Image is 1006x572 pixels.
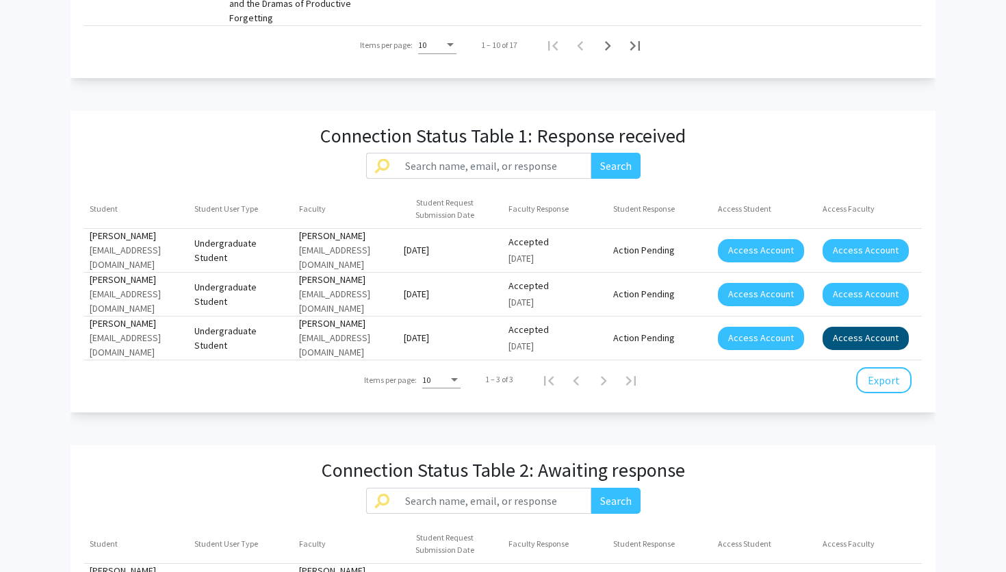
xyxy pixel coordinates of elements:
div: Student User Type [194,203,258,215]
div: Faculty Response [508,538,569,550]
button: First page [539,32,567,59]
mat-header-cell: Access Student [712,190,817,228]
button: Last page [617,366,645,393]
button: Search [591,488,641,514]
div: Student Request Submission Date [404,197,485,221]
button: Previous page [567,32,594,59]
div: Faculty [299,538,338,550]
div: Student User Type [194,538,258,550]
div: Student Request Submission Date [404,532,498,556]
mat-cell: Action Pending [608,278,712,311]
mat-header-cell: Access Faculty [817,190,922,228]
button: Next page [590,366,617,393]
button: Access Account [718,239,804,262]
input: Search name, email, or response [397,488,591,514]
button: Last page [621,32,649,59]
div: [EMAIL_ADDRESS][DOMAIN_NAME] [90,331,183,360]
button: Access Account [718,283,804,306]
div: [DATE] [508,251,602,266]
div: [PERSON_NAME] [299,229,393,243]
div: Student [90,203,118,215]
div: Faculty Response [508,203,581,215]
mat-cell: Action Pending [608,322,712,355]
div: Accepted [508,235,602,249]
button: First page [535,366,563,393]
div: [EMAIL_ADDRESS][DOMAIN_NAME] [90,287,183,316]
div: Faculty [299,203,326,215]
div: [EMAIL_ADDRESS][DOMAIN_NAME] [299,243,393,272]
div: Student Response [613,203,675,215]
div: Faculty [299,203,338,215]
mat-header-cell: Access Student [712,525,817,563]
button: Export [856,367,912,393]
div: [PERSON_NAME] [299,273,393,287]
div: Faculty Response [508,203,569,215]
mat-select: Items per page: [418,40,456,51]
div: [EMAIL_ADDRESS][DOMAIN_NAME] [299,331,393,360]
div: [DATE] [508,339,602,353]
div: Student User Type [194,203,270,215]
span: 10 [422,375,430,385]
div: Student [90,538,130,550]
div: [PERSON_NAME] [90,229,183,243]
span: 10 [418,40,426,50]
button: Access Account [823,283,909,306]
div: Student Response [613,203,687,215]
div: Student User Type [194,538,270,550]
mat-cell: Undergraduate Student [189,322,294,355]
mat-cell: [DATE] [398,322,503,355]
div: Items per page: [360,39,413,51]
mat-header-cell: Access Faculty [817,525,922,563]
input: Search name, email, or response [397,153,591,179]
div: Faculty [299,538,326,550]
div: Accepted [508,279,602,293]
div: [PERSON_NAME] [299,316,393,331]
h3: Connection Status Table 2: Awaiting response [322,459,685,482]
iframe: Chat [10,510,58,562]
button: Search [591,153,641,179]
div: [DATE] [508,295,602,310]
div: [EMAIL_ADDRESS][DOMAIN_NAME] [299,287,393,316]
button: Access Account [718,327,804,350]
h3: Connection Status Table 1: Response received [320,125,686,148]
div: [PERSON_NAME] [90,273,183,287]
button: Access Account [823,327,909,350]
div: Accepted [508,323,602,337]
div: Student Request Submission Date [404,532,485,556]
app-outcomes-portal: Connection Status Table 1: Response received [70,111,936,413]
mat-cell: Undergraduate Student [189,234,294,267]
div: Student Response [613,538,675,550]
mat-cell: Action Pending [608,234,712,267]
div: Student [90,538,118,550]
div: 1 – 10 of 17 [481,39,517,51]
div: Student Request Submission Date [404,197,498,221]
mat-cell: Undergraduate Student [189,278,294,311]
mat-cell: [DATE] [398,234,503,267]
div: Student [90,203,130,215]
div: [EMAIL_ADDRESS][DOMAIN_NAME] [90,243,183,272]
div: Faculty Response [508,538,581,550]
mat-select: Items per page: [422,375,461,386]
mat-cell: [DATE] [398,278,503,311]
div: [PERSON_NAME] [90,316,183,331]
div: 1 – 3 of 3 [485,373,513,386]
div: Student Response [613,538,687,550]
button: Next page [594,32,621,59]
div: Items per page: [364,374,417,386]
button: Previous page [563,366,590,393]
button: Access Account [823,239,909,262]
